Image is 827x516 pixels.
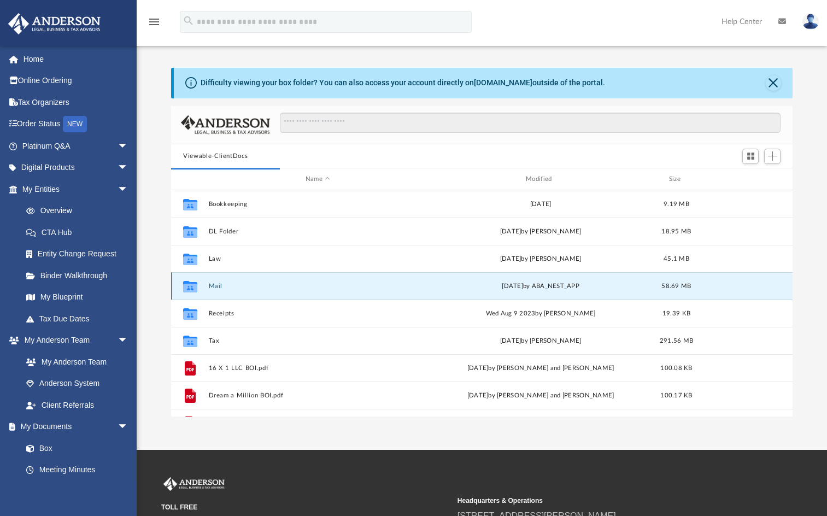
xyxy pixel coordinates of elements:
div: [DATE] by [PERSON_NAME] [432,336,650,346]
span: arrow_drop_down [118,178,139,201]
div: [DATE] by [PERSON_NAME] [432,254,650,264]
span: 100.08 KB [660,365,692,371]
div: NEW [63,116,87,132]
a: Tax Due Dates [15,308,145,330]
button: Add [764,149,781,164]
div: Name [208,174,427,184]
span: 291.56 MB [660,338,693,344]
div: [DATE] by ABA_NEST_APP [432,282,650,291]
button: 16 X 1 LLC BOI.pdf [209,365,427,372]
a: Digital Productsarrow_drop_down [8,157,145,179]
div: [DATE] by [PERSON_NAME] and [PERSON_NAME] [432,391,650,401]
img: Anderson Advisors Platinum Portal [5,13,104,34]
span: arrow_drop_down [118,330,139,352]
a: Platinum Q&Aarrow_drop_down [8,135,145,157]
div: [DATE] by [PERSON_NAME] and [PERSON_NAME] [432,363,650,373]
a: CTA Hub [15,221,145,243]
span: 9.19 MB [664,201,689,207]
a: Binder Walkthrough [15,265,145,286]
button: DL Folder [209,228,427,235]
small: TOLL FREE [161,502,450,512]
button: Tax [209,337,427,344]
div: [DATE] [432,200,650,209]
button: Dream a Million BOI.pdf [209,392,427,399]
a: [DOMAIN_NAME] [474,78,532,87]
button: Close [766,75,781,91]
a: Online Ordering [8,70,145,92]
div: [DATE] by [PERSON_NAME] [432,227,650,237]
div: Wed Aug 9 2023 by [PERSON_NAME] [432,309,650,319]
a: Client Referrals [15,394,139,416]
span: arrow_drop_down [118,157,139,179]
span: arrow_drop_down [118,416,139,438]
i: menu [148,15,161,28]
img: Anderson Advisors Platinum Portal [161,477,227,491]
a: Order StatusNEW [8,113,145,136]
a: My Anderson Team [15,351,134,373]
button: Switch to Grid View [742,149,759,164]
div: Size [655,174,699,184]
span: 18.95 MB [662,228,691,234]
button: Mail [209,283,427,290]
a: Meeting Minutes [15,459,139,481]
i: search [183,15,195,27]
div: Difficulty viewing your box folder? You can also access your account directly on outside of the p... [201,77,605,89]
div: id [176,174,203,184]
a: Home [8,48,145,70]
div: grid [171,190,793,417]
a: My Anderson Teamarrow_drop_down [8,330,139,351]
a: My Entitiesarrow_drop_down [8,178,145,200]
a: My Documentsarrow_drop_down [8,416,139,438]
button: Bookkeeping [209,201,427,208]
button: Viewable-ClientDocs [183,151,248,161]
span: 58.69 MB [662,283,691,289]
a: Box [15,437,134,459]
img: User Pic [802,14,819,30]
span: arrow_drop_down [118,135,139,157]
span: 45.1 MB [664,256,689,262]
a: Tax Organizers [8,91,145,113]
a: Overview [15,200,145,222]
span: 19.39 KB [662,310,690,316]
span: 100.17 KB [660,392,692,398]
button: Law [209,255,427,262]
div: id [703,174,779,184]
a: My Blueprint [15,286,139,308]
input: Search files and folders [280,113,781,133]
div: Modified [431,174,650,184]
button: Receipts [209,310,427,317]
a: menu [148,21,161,28]
small: Headquarters & Operations [458,496,746,506]
a: Anderson System [15,373,139,395]
a: Entity Change Request [15,243,145,265]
